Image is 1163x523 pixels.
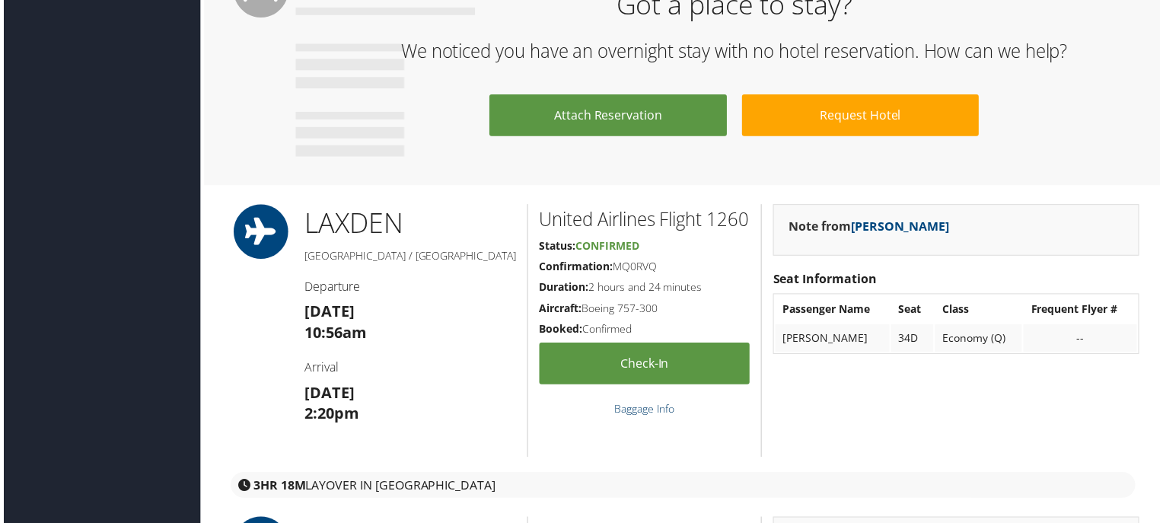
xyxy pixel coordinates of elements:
h4: Departure [303,280,515,297]
strong: Note from [790,219,951,236]
h5: MQ0RVQ [539,260,750,276]
strong: Status: [539,240,575,254]
div: -- [1034,333,1133,347]
strong: 10:56am [303,324,365,345]
a: Check-in [539,345,750,387]
a: [PERSON_NAME] [852,219,951,236]
strong: 2:20pm [303,406,358,426]
h1: LAX DEN [303,206,515,244]
strong: 3HR 18M [251,480,304,496]
a: Request Hotel [743,95,981,137]
strong: Seat Information [774,273,878,289]
td: 34D [893,327,935,354]
h2: United Airlines Flight 1260 [539,208,750,234]
td: [PERSON_NAME] [776,327,891,354]
strong: [DATE] [303,303,353,324]
strong: [DATE] [303,384,353,405]
th: Seat [893,298,935,325]
h5: [GEOGRAPHIC_DATA] / [GEOGRAPHIC_DATA] [303,250,515,265]
a: Baggage Info [614,404,675,419]
th: Frequent Flyer # [1026,298,1140,325]
th: Class [937,298,1024,325]
th: Passenger Name [776,298,891,325]
h5: 2 hours and 24 minutes [539,282,750,297]
h4: Arrival [303,361,515,378]
strong: Aircraft: [539,303,581,317]
strong: Confirmation: [539,260,613,275]
h5: Confirmed [539,324,750,339]
div: layover in [GEOGRAPHIC_DATA] [228,475,1139,501]
span: Confirmed [575,240,639,254]
strong: Duration: [539,282,588,296]
h5: Boeing 757-300 [539,303,750,318]
strong: Booked: [539,324,582,338]
a: Attach Reservation [489,95,727,137]
td: Economy (Q) [937,327,1024,354]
